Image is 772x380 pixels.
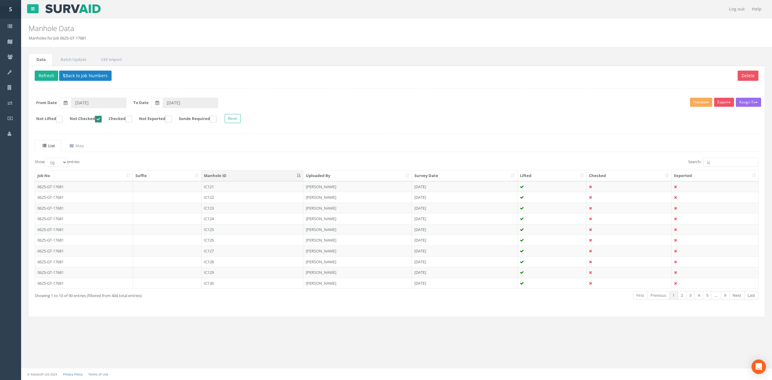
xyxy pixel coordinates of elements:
button: Assign To [736,98,761,107]
a: Next [729,291,745,300]
a: 3 [686,291,695,300]
th: Survey Date: activate to sort column ascending [412,170,517,181]
td: [DATE] [412,181,517,192]
td: 0625-GT-17681 [35,256,133,267]
td: [DATE] [412,203,517,214]
td: IC130 [201,278,303,289]
td: 0625-GT-17681 [35,235,133,245]
td: 0625-GT-17681 [35,224,133,235]
label: Search: [688,158,758,167]
select: Showentries [45,158,67,167]
a: Data [29,53,52,66]
td: [PERSON_NAME] [303,278,412,289]
label: To Date [133,100,149,105]
th: Lifted: activate to sort column ascending [517,170,587,181]
th: Checked: activate to sort column ascending [587,170,672,181]
td: 0625-GT-17681 [35,278,133,289]
label: Show entries [35,158,80,167]
small: © Kullasoft Ltd 2025 [27,372,57,376]
td: IC125 [201,224,303,235]
td: IC128 [201,256,303,267]
td: [DATE] [412,192,517,203]
td: [PERSON_NAME] [303,235,412,245]
td: [DATE] [412,213,517,224]
input: Search: [703,158,758,167]
td: [PERSON_NAME] [303,245,412,256]
a: 9 [721,291,729,300]
input: From Date [71,98,126,108]
button: Back to Job Numbers [59,71,112,81]
button: Preview [690,98,712,107]
td: [PERSON_NAME] [303,213,412,224]
a: … [711,291,721,300]
a: CSV Import [93,53,128,66]
td: 0625-GT-17681 [35,192,133,203]
td: 0625-GT-17681 [35,181,133,192]
td: [PERSON_NAME] [303,192,412,203]
a: Privacy Policy [63,372,83,376]
th: Uploaded By: activate to sort column ascending [303,170,412,181]
td: IC127 [201,245,303,256]
uib-tab-heading: List [43,143,55,148]
a: Previous [647,291,669,300]
a: Terms of Use [88,372,108,376]
td: [DATE] [412,278,517,289]
a: 4 [694,291,703,300]
a: 2 [678,291,686,300]
a: 1 [669,291,678,300]
td: [PERSON_NAME] [303,224,412,235]
button: Delete [738,71,758,81]
th: Job No: activate to sort column ascending [35,170,133,181]
uib-tab-heading: Map [70,143,84,148]
label: From Date [36,100,57,105]
td: 0625-GT-17681 [35,213,133,224]
td: 0625-GT-17681 [35,245,133,256]
th: Exported: activate to sort column ascending [672,170,758,181]
td: [DATE] [412,256,517,267]
td: IC121 [201,181,303,192]
label: Not Lifted [30,116,63,122]
td: [PERSON_NAME] [303,256,412,267]
a: Map [62,140,90,152]
a: List [35,140,61,152]
a: Last [744,291,758,300]
label: Sonde Required [173,116,217,122]
input: To Date [163,98,218,108]
button: Export [714,98,734,107]
a: 5 [703,291,712,300]
td: [DATE] [412,245,517,256]
label: Not Checked [64,116,102,122]
label: Not Exported [133,116,172,122]
td: IC129 [201,267,303,278]
div: Showing 1 to 10 of 90 entries (filtered from 404 total entries) [35,290,331,299]
td: [DATE] [412,224,517,235]
td: IC126 [201,235,303,245]
td: [DATE] [412,267,517,278]
th: Suffix: activate to sort column ascending [133,170,202,181]
td: [PERSON_NAME] [303,267,412,278]
td: 0625-GT-17681 [35,203,133,214]
th: Manhole ID: activate to sort column descending [201,170,303,181]
td: 0625-GT-17681 [35,267,133,278]
a: Batch Update [53,53,93,66]
td: [PERSON_NAME] [303,203,412,214]
label: Checked [103,116,132,122]
td: [PERSON_NAME] [303,181,412,192]
a: First [633,291,647,300]
li: Manholes for Job 0625-GT-17681 [29,35,86,41]
button: Reset [225,114,241,123]
div: Open Intercom Messenger [751,359,766,374]
button: Refresh [35,71,58,81]
td: [DATE] [412,235,517,245]
td: IC122 [201,192,303,203]
h2: Manhole Data [29,24,640,32]
td: IC124 [201,213,303,224]
td: IC123 [201,203,303,214]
